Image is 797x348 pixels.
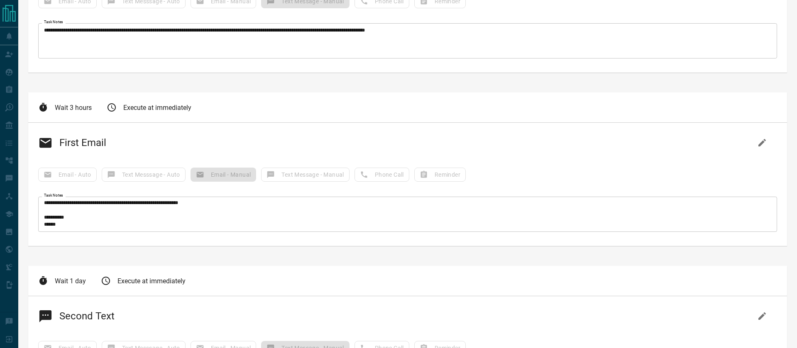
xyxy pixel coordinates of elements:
div: Wait 3 hours [38,102,92,112]
label: Task Notes [44,19,63,25]
div: Execute at immediately [107,102,191,112]
div: Execute at immediately [101,276,186,286]
label: Task Notes [44,193,63,198]
div: Wait 1 day [38,276,86,286]
h2: First Email [38,133,106,153]
h2: Second Text [38,306,115,326]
